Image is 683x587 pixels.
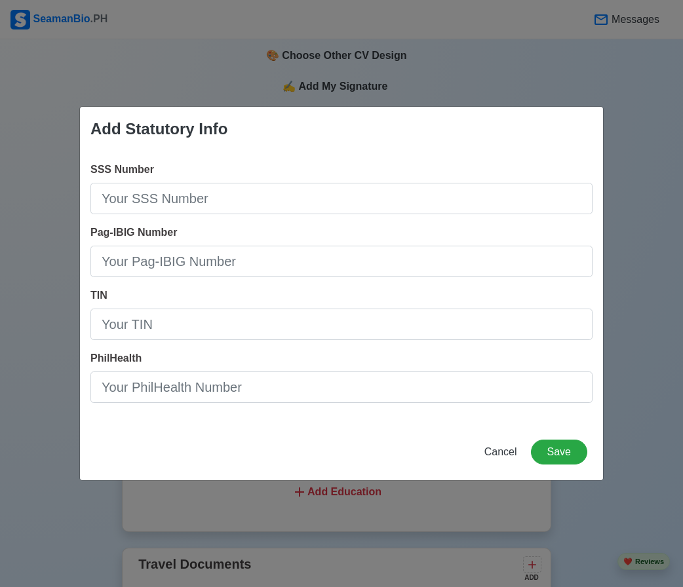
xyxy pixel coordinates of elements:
[90,371,593,403] input: Your PhilHealth Number
[90,290,107,301] span: TIN
[90,309,593,340] input: Your TIN
[90,246,593,277] input: Your Pag-IBIG Number
[476,440,526,464] button: Cancel
[90,227,177,238] span: Pag-IBIG Number
[484,446,517,457] span: Cancel
[531,440,587,464] button: Save
[90,352,142,364] span: PhilHealth
[90,183,593,214] input: Your SSS Number
[90,164,154,175] span: SSS Number
[90,117,227,141] div: Add Statutory Info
